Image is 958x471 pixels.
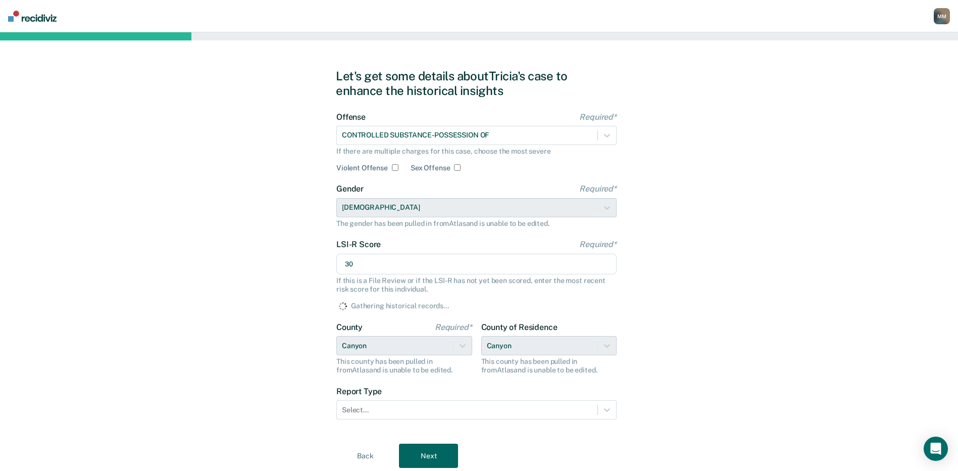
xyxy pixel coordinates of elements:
[579,184,617,194] span: Required*
[336,302,617,310] div: Gathering historical records...
[579,112,617,122] span: Required*
[934,8,950,24] button: MM
[336,276,617,294] div: If this is a File Review or if the LSI-R has not yet been scored, enter the most recent risk scor...
[336,112,617,122] label: Offense
[411,164,450,172] label: Sex Offense
[336,240,617,249] label: LSI-R Score
[336,357,472,374] div: This county has been pulled in from Atlas and is unable to be edited.
[481,357,617,374] div: This county has been pulled in from Atlas and is unable to be edited.
[336,147,617,156] div: If there are multiple charges for this case, choose the most severe
[399,444,458,468] button: Next
[336,184,617,194] label: Gender
[579,240,617,249] span: Required*
[924,437,948,461] div: Open Intercom Messenger
[934,8,950,24] div: M M
[336,444,395,468] button: Back
[336,219,617,228] div: The gender has been pulled in from Atlas and is unable to be edited.
[481,322,617,332] label: County of Residence
[435,322,472,332] span: Required*
[336,69,622,98] div: Let's get some details about Tricia's case to enhance the historical insights
[336,164,388,172] label: Violent Offense
[336,322,472,332] label: County
[336,387,617,396] label: Report Type
[8,11,57,22] img: Recidiviz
